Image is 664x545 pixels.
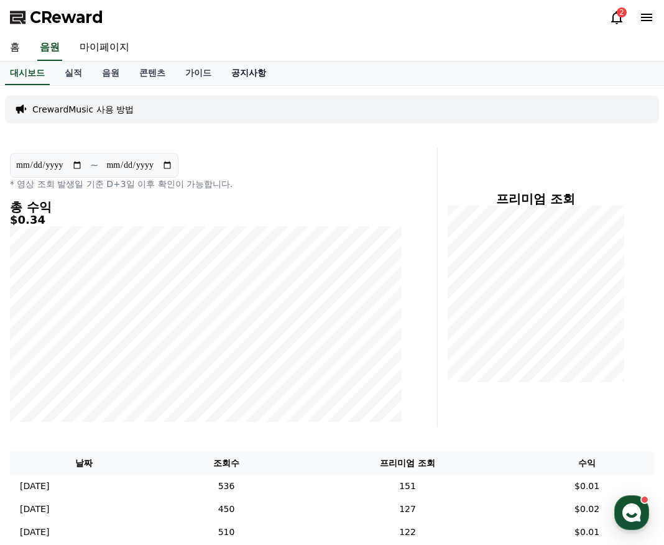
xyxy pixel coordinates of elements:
[157,475,295,498] td: 536
[92,62,129,85] a: 음원
[617,7,627,17] div: 2
[448,192,624,206] h4: 프리미엄 조회
[37,35,62,61] a: 음원
[175,62,221,85] a: 가이드
[10,200,402,214] h4: 총 수익
[4,394,82,425] a: 홈
[10,7,103,27] a: CReward
[295,452,520,475] th: 프리미엄 조회
[221,62,276,85] a: 공지사항
[90,158,98,173] p: ~
[520,475,654,498] td: $0.01
[20,480,49,493] p: [DATE]
[32,103,134,116] a: CrewardMusic 사용 방법
[609,10,624,25] a: 2
[157,452,295,475] th: 조회수
[157,521,295,544] td: 510
[82,394,160,425] a: 대화
[520,498,654,521] td: $0.02
[157,498,295,521] td: 450
[55,62,92,85] a: 실적
[192,413,207,423] span: 설정
[5,62,50,85] a: 대시보드
[10,452,157,475] th: 날짜
[30,7,103,27] span: CReward
[295,475,520,498] td: 151
[10,214,402,226] h5: $0.34
[295,498,520,521] td: 127
[10,178,402,190] p: * 영상 조회 발생일 기준 D+3일 이후 확인이 가능합니다.
[20,503,49,516] p: [DATE]
[129,62,175,85] a: 콘텐츠
[520,452,654,475] th: 수익
[160,394,239,425] a: 설정
[520,521,654,544] td: $0.01
[20,526,49,539] p: [DATE]
[114,413,129,423] span: 대화
[39,413,47,423] span: 홈
[70,35,139,61] a: 마이페이지
[295,521,520,544] td: 122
